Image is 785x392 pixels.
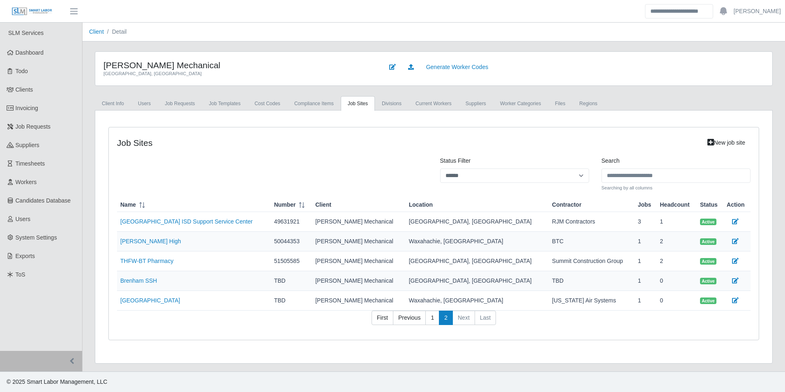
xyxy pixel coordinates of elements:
[16,123,51,130] span: Job Requests
[406,291,549,311] td: Waxahachie, [GEOGRAPHIC_DATA]
[406,212,549,232] td: [GEOGRAPHIC_DATA], [GEOGRAPHIC_DATA]
[271,271,312,291] td: TBD
[700,278,716,284] span: Active
[312,291,406,311] td: [PERSON_NAME] Mechanical
[120,238,181,244] a: [PERSON_NAME] High
[8,30,44,36] span: SLM Services
[372,311,393,325] a: First
[409,201,433,209] span: Location
[375,96,409,111] a: Divisions
[634,251,656,271] td: 1
[16,197,71,204] span: Candidates Database
[734,7,781,16] a: [PERSON_NAME]
[16,105,38,111] span: Invoicing
[7,378,107,385] span: © 2025 Smart Labor Management, LLC
[16,68,28,74] span: Todo
[656,291,697,311] td: 0
[493,96,548,111] a: Worker Categories
[406,271,549,291] td: [GEOGRAPHIC_DATA], [GEOGRAPHIC_DATA]
[660,201,689,209] span: Headcount
[601,184,751,191] small: Searching by all columns
[312,251,406,271] td: [PERSON_NAME] Mechanical
[312,232,406,251] td: [PERSON_NAME] Mechanical
[158,96,202,111] a: Job Requests
[120,277,157,284] a: Brenham SSH
[656,212,697,232] td: 1
[702,136,751,150] a: New job site
[117,311,751,332] nav: pagination
[459,96,493,111] a: Suppliers
[120,258,173,264] a: THFW-BT Pharmacy
[393,311,426,325] a: Previous
[634,291,656,311] td: 1
[406,232,549,251] td: Waxahachie, [GEOGRAPHIC_DATA]
[700,258,716,265] span: Active
[425,311,439,325] a: 1
[16,86,33,93] span: Clients
[16,234,57,241] span: System Settings
[11,7,53,16] img: SLM Logo
[287,96,341,111] a: Compliance Items
[549,232,635,251] td: BTC
[656,232,697,251] td: 2
[271,251,312,271] td: 51505585
[548,96,572,111] a: Files
[16,253,35,259] span: Exports
[409,96,459,111] a: Current Workers
[406,251,549,271] td: [GEOGRAPHIC_DATA], [GEOGRAPHIC_DATA]
[117,138,589,148] h4: job sites
[341,96,375,111] a: job sites
[549,271,635,291] td: TBD
[656,251,697,271] td: 2
[700,201,718,209] span: Status
[645,4,713,18] input: Search
[315,201,331,209] span: Client
[16,142,39,148] span: Suppliers
[271,212,312,232] td: 49631921
[120,201,136,209] span: Name
[634,271,656,291] td: 1
[202,96,248,111] a: Job Templates
[572,96,604,111] a: Regions
[549,212,635,232] td: RJM Contractors
[421,60,493,74] a: Generate Worker Codes
[95,96,131,111] a: Client Info
[549,291,635,311] td: [US_STATE] Air Systems
[104,28,127,36] li: Detail
[700,297,716,304] span: Active
[549,251,635,271] td: Summit Construction Group
[103,70,372,77] div: [GEOGRAPHIC_DATA], [GEOGRAPHIC_DATA]
[16,160,45,167] span: Timesheets
[16,49,44,56] span: Dashboard
[656,271,697,291] td: 0
[552,201,582,209] span: Contractor
[440,157,471,165] label: Status Filter
[89,28,104,35] a: Client
[638,201,651,209] span: Jobs
[120,218,252,225] a: [GEOGRAPHIC_DATA] ISD Support Service Center
[120,297,180,304] a: [GEOGRAPHIC_DATA]
[248,96,287,111] a: cost codes
[700,219,716,225] span: Active
[131,96,158,111] a: Users
[601,157,620,165] label: Search
[634,212,656,232] td: 3
[16,271,25,278] span: ToS
[271,232,312,251] td: 50044353
[700,238,716,245] span: Active
[312,212,406,232] td: [PERSON_NAME] Mechanical
[439,311,453,325] a: 2
[727,201,745,209] span: Action
[103,60,372,70] h4: [PERSON_NAME] Mechanical
[274,201,296,209] span: Number
[16,216,31,222] span: Users
[312,271,406,291] td: [PERSON_NAME] Mechanical
[271,291,312,311] td: TBD
[634,232,656,251] td: 1
[16,179,37,185] span: Workers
